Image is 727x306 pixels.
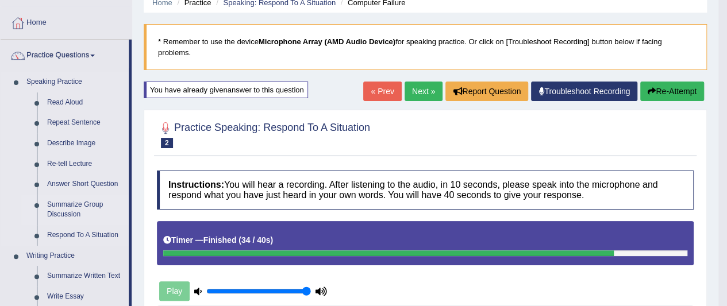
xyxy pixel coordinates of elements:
[42,266,129,286] a: Summarize Written Text
[531,82,637,101] a: Troubleshoot Recording
[21,246,129,266] a: Writing Practice
[241,235,271,245] b: 34 / 40s
[203,235,237,245] b: Finished
[163,236,273,245] h5: Timer —
[42,225,129,246] a: Respond To A Situation
[239,235,241,245] b: (
[168,180,224,189] b: Instructions:
[259,37,395,46] b: Microphone Array (AMD Audio Device)
[157,171,694,209] h4: You will hear a recording. After listening to the audio, in 10 seconds, please speak into the mic...
[161,138,173,148] span: 2
[42,154,129,175] a: Re-tell Lecture
[42,174,129,195] a: Answer Short Question
[42,195,129,225] a: Summarize Group Discussion
[157,119,370,148] h2: Practice Speaking: Respond To A Situation
[445,82,528,101] button: Report Question
[1,40,129,68] a: Practice Questions
[144,24,707,70] blockquote: * Remember to use the device for speaking practice. Or click on [Troubleshoot Recording] button b...
[42,92,129,113] a: Read Aloud
[144,82,308,98] div: You have already given answer to this question
[42,113,129,133] a: Repeat Sentence
[1,7,132,36] a: Home
[640,82,704,101] button: Re-Attempt
[363,82,401,101] a: « Prev
[42,133,129,154] a: Describe Image
[21,72,129,92] a: Speaking Practice
[271,235,274,245] b: )
[405,82,443,101] a: Next »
